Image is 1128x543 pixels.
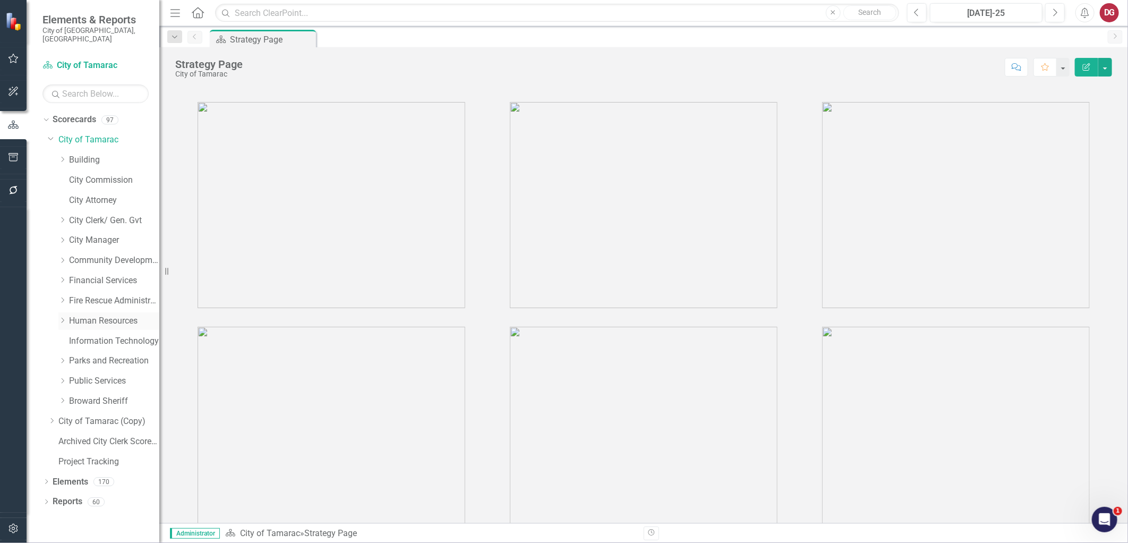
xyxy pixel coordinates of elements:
a: Scorecards [53,114,96,126]
a: City of Tamarac [42,60,149,72]
div: » [225,528,636,540]
input: Search Below... [42,84,149,103]
img: tamarac6%20v2.png [822,327,1090,533]
div: 97 [101,115,118,124]
a: City Attorney [69,194,159,207]
img: tamarac5%20v2.png [510,327,777,533]
div: 60 [88,497,105,506]
iframe: Intercom live chat [1092,507,1117,532]
img: tamarac4%20v2.png [198,327,465,533]
a: City of Tamarac [58,134,159,146]
div: 170 [93,477,114,486]
span: Elements & Reports [42,13,149,26]
span: Search [858,8,881,16]
button: Search [843,5,896,20]
a: Human Resources [69,315,159,327]
img: tamarac2%20v3.png [510,102,777,308]
a: Fire Rescue Administration [69,295,159,307]
div: Strategy Page [230,33,313,46]
span: 1 [1114,507,1122,515]
a: Elements [53,476,88,488]
img: tamarac3%20v3.png [822,102,1090,308]
div: Strategy Page [175,58,243,70]
a: Archived City Clerk Scorecard [58,436,159,448]
a: City of Tamarac (Copy) [58,415,159,428]
button: DG [1100,3,1119,22]
div: [DATE]-25 [934,7,1039,20]
small: City of [GEOGRAPHIC_DATA], [GEOGRAPHIC_DATA] [42,26,149,44]
a: Parks and Recreation [69,355,159,367]
a: Building [69,154,159,166]
a: City Commission [69,174,159,186]
a: Community Development [69,254,159,267]
a: City Clerk/ Gen. Gvt [69,215,159,227]
a: Information Technology [69,335,159,347]
a: City Manager [69,234,159,247]
a: City of Tamarac [240,528,300,538]
div: City of Tamarac [175,70,243,78]
a: Broward Sheriff [69,395,159,408]
button: [DATE]-25 [930,3,1042,22]
div: Strategy Page [304,528,357,538]
span: Administrator [170,528,220,539]
a: Project Tracking [58,456,159,468]
a: Reports [53,496,82,508]
input: Search ClearPoint... [215,4,899,22]
img: ClearPoint Strategy [5,12,24,31]
a: Public Services [69,375,159,387]
img: tamarac1%20v3.png [198,102,465,308]
a: Financial Services [69,275,159,287]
